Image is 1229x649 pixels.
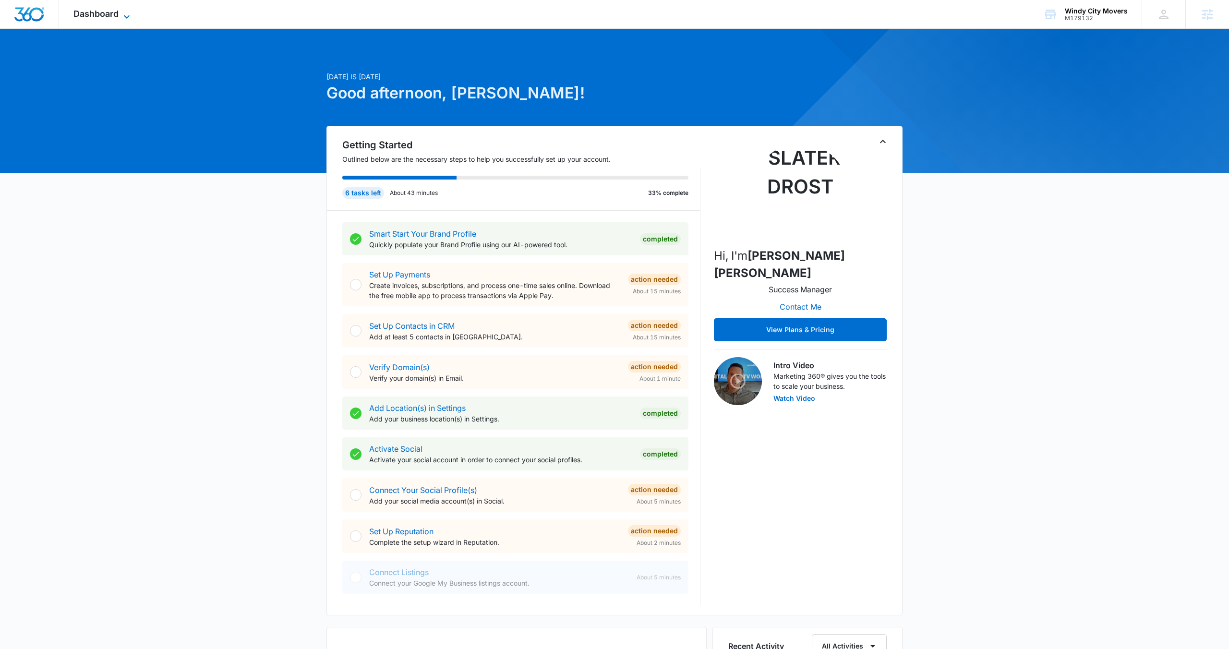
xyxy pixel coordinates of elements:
[628,361,681,373] div: Action Needed
[15,15,23,23] img: logo_orange.svg
[640,233,681,245] div: Completed
[1065,7,1128,15] div: account name
[637,539,681,547] span: About 2 minutes
[27,15,47,23] div: v 4.0.25
[342,138,700,152] h2: Getting Started
[637,497,681,506] span: About 5 minutes
[369,444,422,454] a: Activate Social
[773,360,887,371] h3: Intro Video
[770,295,831,318] button: Contact Me
[752,144,848,240] img: Slater Drost
[369,332,620,342] p: Add at least 5 contacts in [GEOGRAPHIC_DATA].
[369,280,620,300] p: Create invoices, subscriptions, and process one-time sales online. Download the free mobile app t...
[369,537,620,547] p: Complete the setup wizard in Reputation.
[342,154,700,164] p: Outlined below are the necessary steps to help you successfully set up your account.
[1065,15,1128,22] div: account id
[714,249,845,280] strong: [PERSON_NAME] [PERSON_NAME]
[96,56,103,63] img: tab_keywords_by_traffic_grey.svg
[637,573,681,582] span: About 5 minutes
[36,57,86,63] div: Domain Overview
[633,333,681,342] span: About 15 minutes
[369,229,476,239] a: Smart Start Your Brand Profile
[369,321,455,331] a: Set Up Contacts in CRM
[369,240,632,250] p: Quickly populate your Brand Profile using our AI-powered tool.
[628,525,681,537] div: Action Needed
[639,374,681,383] span: About 1 minute
[26,56,34,63] img: tab_domain_overview_orange.svg
[773,371,887,391] p: Marketing 360® gives you the tools to scale your business.
[369,362,430,372] a: Verify Domain(s)
[369,403,466,413] a: Add Location(s) in Settings
[628,274,681,285] div: Action Needed
[326,72,707,82] p: [DATE] is [DATE]
[15,25,23,33] img: website_grey.svg
[640,448,681,460] div: Completed
[714,357,762,405] img: Intro Video
[640,408,681,419] div: Completed
[769,284,832,295] p: Success Manager
[714,318,887,341] button: View Plans & Pricing
[369,373,620,383] p: Verify your domain(s) in Email.
[390,189,438,197] p: About 43 minutes
[25,25,106,33] div: Domain: [DOMAIN_NAME]
[369,496,620,506] p: Add your social media account(s) in Social.
[369,414,632,424] p: Add your business location(s) in Settings.
[369,270,430,279] a: Set Up Payments
[633,287,681,296] span: About 15 minutes
[773,395,815,402] button: Watch Video
[106,57,162,63] div: Keywords by Traffic
[628,320,681,331] div: Action Needed
[714,247,887,282] p: Hi, I'm
[369,578,629,588] p: Connect your Google My Business listings account.
[369,455,632,465] p: Activate your social account in order to connect your social profiles.
[648,189,688,197] p: 33% complete
[877,136,889,147] button: Toggle Collapse
[73,9,119,19] span: Dashboard
[342,187,384,199] div: 6 tasks left
[369,485,477,495] a: Connect Your Social Profile(s)
[628,484,681,495] div: Action Needed
[326,82,707,105] h1: Good afternoon, [PERSON_NAME]!
[369,527,434,536] a: Set Up Reputation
